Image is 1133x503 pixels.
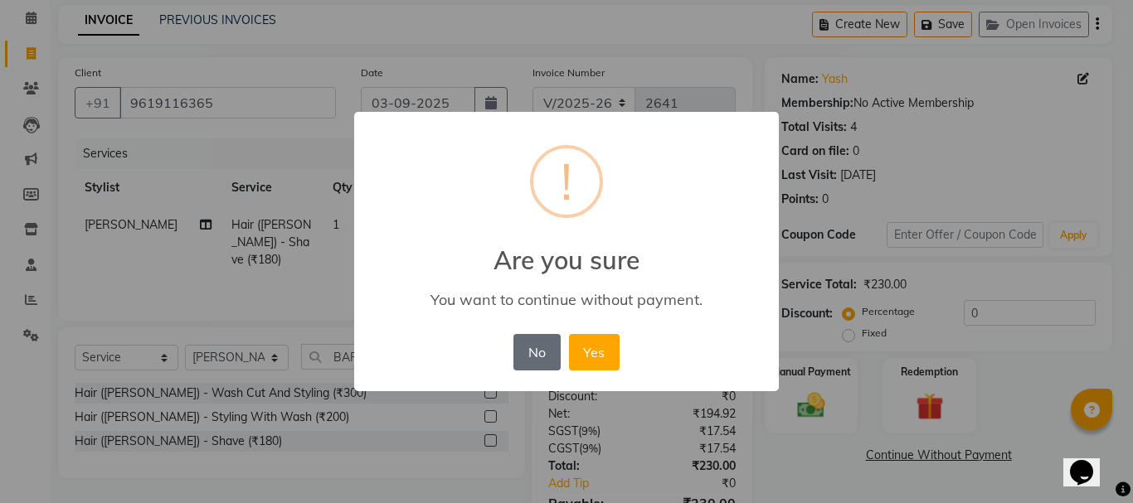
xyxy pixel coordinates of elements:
[513,334,560,370] button: No
[561,148,572,215] div: !
[1063,437,1116,486] iframe: chat widget
[354,225,779,275] h2: Are you sure
[569,334,620,370] button: Yes
[378,290,755,309] div: You want to continue without payment.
